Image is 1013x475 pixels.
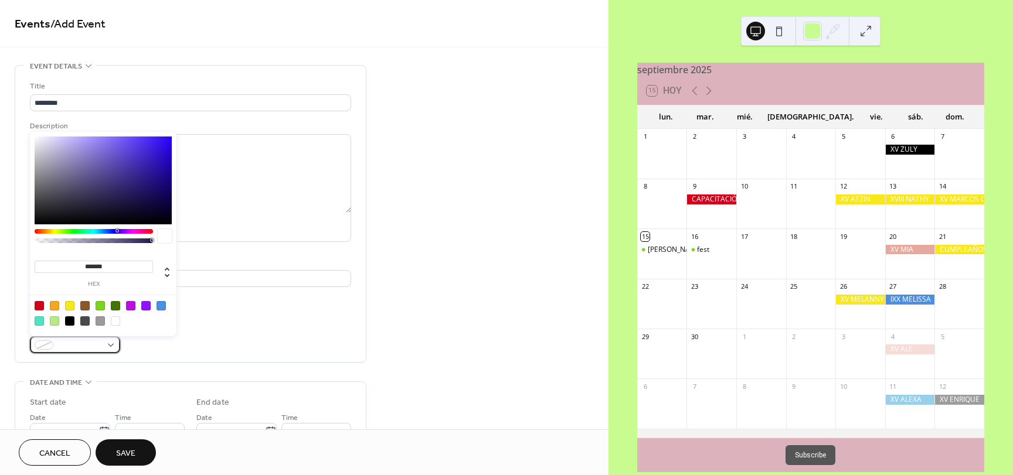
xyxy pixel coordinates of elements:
[934,395,984,405] div: XV ENRIQUE
[740,182,749,191] div: 10
[934,245,984,255] div: CUMPLEAÑOS RODRIGO
[885,194,935,204] div: XVIII NATHY
[641,382,650,391] div: 6
[936,105,975,129] div: dom.
[50,316,59,326] div: #B8E986
[740,132,749,141] div: 3
[889,382,898,391] div: 11
[690,182,699,191] div: 9
[889,232,898,241] div: 20
[690,132,699,141] div: 2
[50,301,59,310] div: #F5A623
[116,447,135,460] span: Save
[641,232,650,241] div: 15
[896,105,936,129] div: sáb.
[641,132,650,141] div: 1
[725,105,764,129] div: mié.
[19,439,91,466] button: Cancel
[764,105,857,129] div: [DEMOGRAPHIC_DATA].
[80,301,90,310] div: #8B572A
[790,332,798,341] div: 2
[30,120,349,132] div: Description
[641,282,650,291] div: 22
[839,332,848,341] div: 3
[96,301,105,310] div: #7ED321
[889,282,898,291] div: 27
[790,182,798,191] div: 11
[141,301,151,310] div: #9013FE
[938,182,947,191] div: 14
[281,412,298,424] span: Time
[15,13,50,36] a: Events
[35,301,44,310] div: #D0021B
[65,316,74,326] div: #000000
[740,382,749,391] div: 8
[196,397,229,409] div: End date
[938,282,947,291] div: 28
[686,194,736,204] div: CAPACITACIÓN
[30,377,82,389] span: Date and time
[690,332,699,341] div: 30
[641,332,650,341] div: 29
[111,301,120,310] div: #417505
[637,63,984,77] div: septiembre 2025
[690,232,699,241] div: 16
[35,316,44,326] div: #50E3C2
[839,182,848,191] div: 12
[938,232,947,241] div: 21
[790,132,798,141] div: 4
[35,281,153,288] label: hex
[740,332,749,341] div: 1
[885,344,935,354] div: XV ALE
[885,295,935,305] div: IXX MELISSA
[196,412,212,424] span: Date
[686,105,725,129] div: mar.
[938,132,947,141] div: 7
[157,301,166,310] div: #4A90E2
[839,382,848,391] div: 10
[641,182,650,191] div: 8
[857,105,896,129] div: vie.
[835,194,885,204] div: XV ATZIN
[889,182,898,191] div: 13
[30,412,46,424] span: Date
[690,282,699,291] div: 23
[80,316,90,326] div: #4A4A4A
[96,439,156,466] button: Save
[690,382,699,391] div: 7
[839,282,848,291] div: 26
[30,397,66,409] div: Start date
[835,295,885,305] div: XV MELANNY
[30,60,82,73] span: Event details
[39,447,70,460] span: Cancel
[885,395,935,405] div: XV ALEXA
[65,301,74,310] div: #F8E71C
[111,316,120,326] div: #FFFFFF
[889,132,898,141] div: 6
[790,232,798,241] div: 18
[637,245,687,255] div: puente
[839,132,848,141] div: 5
[790,382,798,391] div: 9
[889,332,898,341] div: 4
[115,412,131,424] span: Time
[786,445,835,465] button: Subscribe
[96,316,105,326] div: #9B9B9B
[686,245,736,255] div: fest
[697,245,709,255] div: fest
[647,105,686,129] div: lun.
[885,145,935,155] div: XV ZULY
[126,301,135,310] div: #BD10E0
[30,80,349,93] div: Title
[648,245,703,255] div: [PERSON_NAME]
[938,332,947,341] div: 5
[740,282,749,291] div: 24
[740,232,749,241] div: 17
[790,282,798,291] div: 25
[885,245,935,255] div: XV MIA
[50,13,106,36] span: / Add Event
[934,194,984,204] div: XV MARCOS CALEB
[30,256,349,268] div: Location
[938,382,947,391] div: 12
